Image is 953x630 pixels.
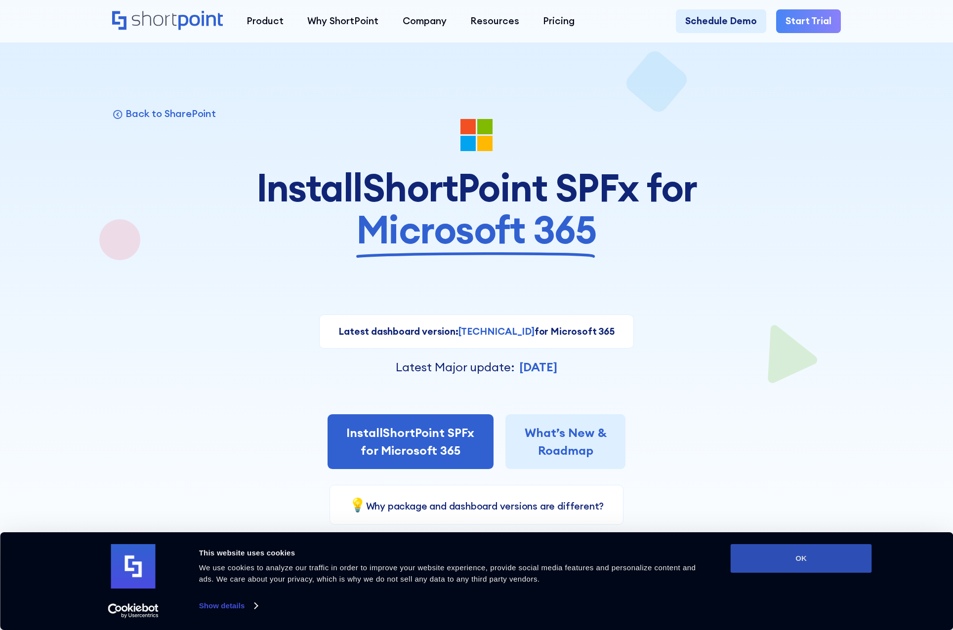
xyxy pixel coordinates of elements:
[676,9,767,33] a: Schedule Demo
[328,414,494,469] a: InstallShortPoint SPFxfor Microsoft 365
[235,9,295,33] a: Product
[338,325,458,337] strong: Latest dashboard version:
[531,9,586,33] a: Pricing
[295,9,390,33] a: Why ShortPoint
[125,107,215,120] p: Back to SharePoint
[307,14,378,28] div: Why ShortPoint
[346,425,383,440] span: Install
[349,496,366,513] span: 💡
[458,9,531,33] a: Resources
[256,167,363,209] span: Install
[543,14,575,28] div: Pricing
[519,359,557,374] strong: [DATE]
[112,107,216,120] a: Back to SharePoint
[111,544,156,589] img: logo
[356,209,597,251] span: Microsoft 365
[390,9,458,33] a: Company
[238,167,715,251] h1: ShortPoint SPFx for
[396,358,515,376] p: Latest Major update:
[505,414,625,469] a: What’s New &Roadmap
[349,500,604,512] a: 💡Why package and dashboard versions are different?
[731,544,872,573] button: OK
[470,14,519,28] div: Resources
[199,563,696,583] span: We use cookies to analyze our traffic in order to improve your website experience, provide social...
[112,11,223,32] a: Home
[458,325,535,337] strong: [TECHNICAL_ID]
[535,325,615,337] strong: for Microsoft 365
[199,598,257,613] a: Show details
[90,603,176,618] a: Usercentrics Cookiebot - opens in a new window
[199,547,708,559] div: This website uses cookies
[403,14,447,28] div: Company
[776,9,841,33] a: Start Trial
[247,14,284,28] div: Product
